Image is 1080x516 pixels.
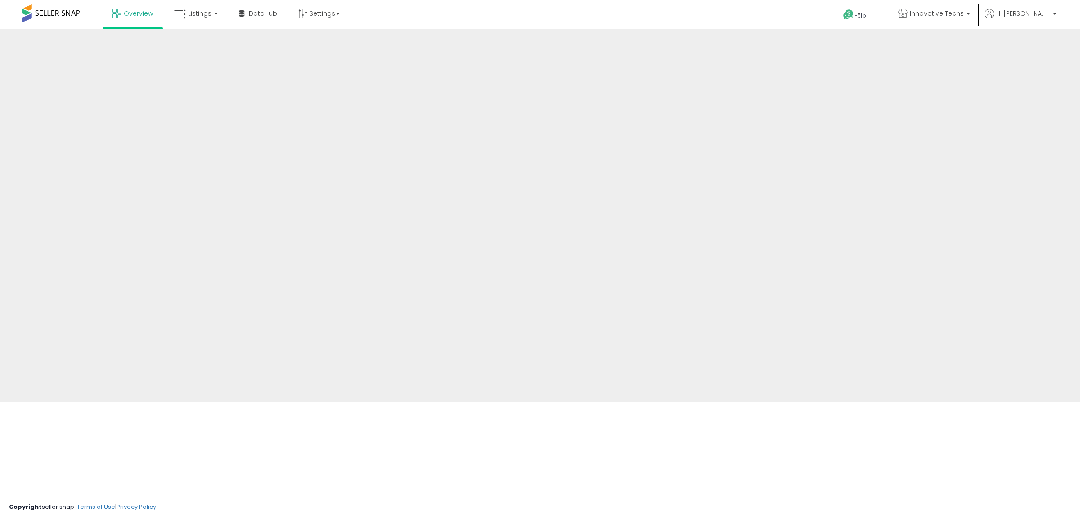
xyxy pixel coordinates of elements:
a: Help [836,2,884,29]
span: DataHub [249,9,277,18]
span: Innovative Techs [910,9,964,18]
span: Listings [188,9,211,18]
i: Get Help [843,9,854,20]
span: Hi [PERSON_NAME] [996,9,1050,18]
span: Help [854,12,866,19]
span: Overview [124,9,153,18]
a: Hi [PERSON_NAME] [985,9,1057,29]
